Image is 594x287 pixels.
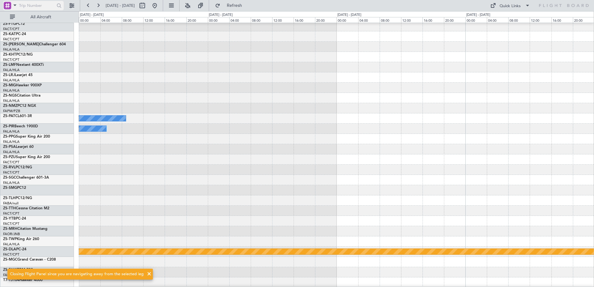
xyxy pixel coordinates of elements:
div: 08:00 [508,17,530,23]
a: ZS-NMZPC12 NGX [3,104,36,108]
a: ZS-SMGPC12 [3,186,26,190]
div: 20:00 [186,17,208,23]
div: 16:00 [423,17,444,23]
span: Refresh [222,3,248,8]
span: ZS-SMG [3,186,17,190]
span: ZS-FTG [3,22,16,26]
a: ZS-MIGHawker 900XP [3,84,42,87]
span: ZS-PIR [3,125,14,128]
div: 08:00 [122,17,143,23]
a: FALA/HLA [3,242,20,247]
span: All Aircraft [16,15,66,19]
a: ZS-RVLPC12/NG [3,166,32,169]
a: ZS-LRJLearjet 45 [3,73,33,77]
a: ZS-PIRBeech 1900D [3,125,38,128]
a: FACT/CPT [3,170,19,175]
span: ZS-SGC [3,176,16,180]
div: 04:00 [487,17,508,23]
span: ZS-YTB [3,217,16,221]
div: 04:00 [358,17,380,23]
a: FALA/HLA [3,139,20,144]
a: FALA/HLA [3,68,20,72]
div: 00:00 [79,17,100,23]
a: FABA/null [3,201,19,206]
a: FALA/HLA [3,150,20,154]
a: FACT/CPT [3,57,19,62]
a: ZS-PSALearjet 60 [3,145,34,149]
a: FACT/CPT [3,27,19,31]
span: ZS-MRH [3,227,17,231]
a: FAOR/JNB [3,232,20,236]
span: ZS-MIG [3,84,16,87]
a: ZS-TLHPC12/NG [3,196,32,200]
a: ZS-DLAPC-24 [3,248,26,251]
button: Quick Links [487,1,533,11]
a: ZS-[PERSON_NAME]Challenger 604 [3,43,66,46]
span: ZS-PAT [3,114,15,118]
a: FACT/CPT [3,160,19,165]
a: ZS-KHTPC12/NG [3,53,33,57]
span: ZS-NGS [3,94,17,98]
a: FALA/HLA [3,180,20,185]
div: [DATE] - [DATE] [466,12,490,18]
a: ZS-NGSCitation Ultra [3,94,40,98]
a: FAPM/PZB [3,109,20,113]
span: ZS-RVL [3,166,16,169]
a: FALA/HLA [3,98,20,103]
button: Refresh [212,1,249,11]
div: 04:00 [229,17,251,23]
span: ZS-PZU [3,155,16,159]
a: FACT/CPT [3,211,19,216]
div: [DATE] - [DATE] [337,12,361,18]
div: Quick Links [500,3,521,9]
div: [DATE] - [DATE] [80,12,104,18]
span: ZS-PSA [3,145,16,149]
div: 20:00 [315,17,336,23]
a: ZS-TTHCessna Citation M2 [3,207,49,210]
span: ZS-NMZ [3,104,17,108]
span: ZS-MGC [3,258,17,262]
a: FALA/HLA [3,47,20,52]
a: ZS-YTBPC-24 [3,217,26,221]
span: ZS-PPG [3,135,16,139]
div: 16:00 [165,17,186,23]
span: ZS-DLA [3,248,16,251]
span: ZS-KAT [3,32,16,36]
a: ZS-FTGPC12 [3,22,25,26]
a: ZS-PPGSuper King Air 200 [3,135,50,139]
div: 16:00 [551,17,573,23]
input: Trip Number [19,1,55,10]
a: FALA/HLA [3,88,20,93]
a: FALA/HLA [3,129,20,134]
a: ZS-SGCChallenger 601-3A [3,176,49,180]
div: 08:00 [251,17,272,23]
button: All Aircraft [7,12,67,22]
a: ZS-PZUSuper King Air 200 [3,155,50,159]
a: FACT/CPT [3,252,19,257]
a: ZS-MGCGrand Caravan - C208 [3,258,56,262]
span: ZS-LMF [3,63,16,67]
a: ZS-MRHCitation Mustang [3,227,48,231]
a: FALA/HLA [3,78,20,83]
span: [DATE] - [DATE] [106,3,135,8]
div: 08:00 [380,17,401,23]
div: 12:00 [401,17,423,23]
div: 16:00 [294,17,315,23]
div: [DATE] - [DATE] [209,12,233,18]
div: 00:00 [208,17,229,23]
div: 04:00 [100,17,122,23]
a: FACT/CPT [3,37,19,42]
div: 12:00 [272,17,294,23]
span: ZS-KHT [3,53,16,57]
span: ZS-TWP [3,237,17,241]
a: FACT/CPT [3,221,19,226]
div: 20:00 [444,17,465,23]
span: ZS-[PERSON_NAME] [3,43,39,46]
a: ZS-KATPC-24 [3,32,26,36]
span: ZS-TLH [3,196,16,200]
div: 00:00 [465,17,487,23]
a: ZS-TWPKing Air 260 [3,237,39,241]
div: 00:00 [336,17,358,23]
div: Closing Flight Panel since you are navigating away from the selected leg [10,271,144,277]
a: ZS-LMFNextant 400XTi [3,63,44,67]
